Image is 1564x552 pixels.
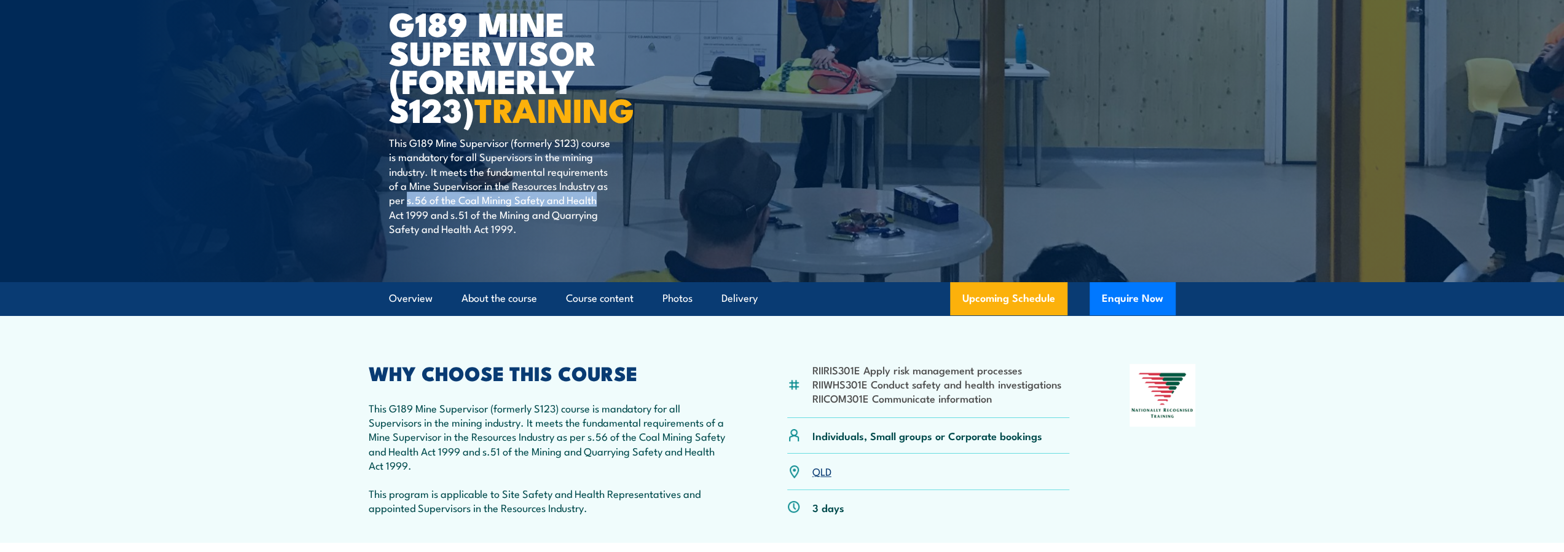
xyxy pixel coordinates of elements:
li: RIIRIS301E Apply risk management processes [812,363,1061,377]
h1: G189 Mine Supervisor (formerly S123) [389,9,693,124]
li: RIICOM301E Communicate information [812,391,1061,405]
a: Delivery [721,282,758,315]
p: This program is applicable to Site Safety and Health Representatives and appointed Supervisors in... [369,486,728,515]
a: Photos [662,282,693,315]
a: QLD [812,463,831,478]
p: This G189 Mine Supervisor (formerly S123) course is mandatory for all Supervisors in the mining i... [389,135,613,236]
img: Nationally Recognised Training logo. [1130,364,1196,427]
strong: TRAINING [474,83,634,134]
li: RIIWHS301E Conduct safety and health investigations [812,377,1061,391]
a: Upcoming Schedule [950,282,1067,315]
p: This G189 Mine Supervisor (formerly S123) course is mandatory for all Supervisors in the mining i... [369,401,728,473]
a: About the course [462,282,537,315]
h2: WHY CHOOSE THIS COURSE [369,364,728,381]
p: 3 days [812,500,844,515]
p: Individuals, Small groups or Corporate bookings [812,428,1042,443]
button: Enquire Now [1090,282,1176,315]
a: Overview [389,282,433,315]
a: Course content [566,282,634,315]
